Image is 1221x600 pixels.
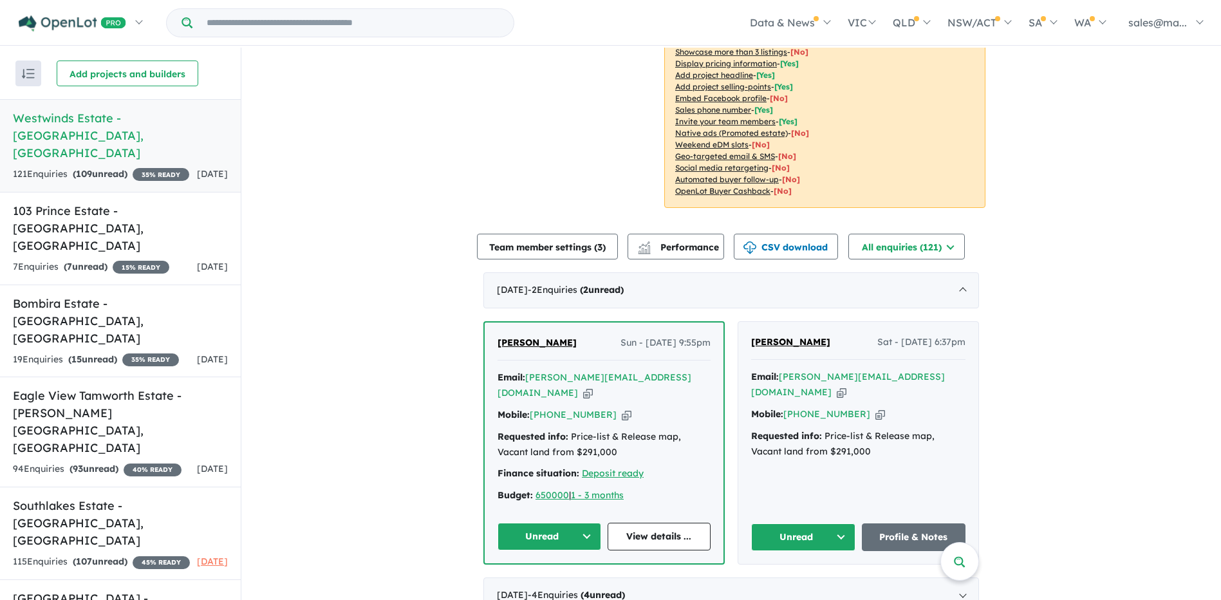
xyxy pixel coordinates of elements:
[638,245,651,254] img: bar-chart.svg
[22,69,35,79] img: sort.svg
[197,463,228,474] span: [DATE]
[675,82,771,91] u: Add project selling-points
[582,467,644,479] a: Deposit ready
[837,386,846,399] button: Copy
[751,335,830,350] a: [PERSON_NAME]
[756,70,775,80] span: [ Yes ]
[751,430,822,442] strong: Requested info:
[528,284,624,295] span: - 2 Enquir ies
[583,284,588,295] span: 2
[13,352,179,368] div: 19 Enquir ies
[675,59,777,68] u: Display pricing information
[675,174,779,184] u: Automated buyer follow-up
[498,431,568,442] strong: Requested info:
[13,259,169,275] div: 7 Enquir ies
[743,241,756,254] img: download icon
[862,523,966,551] a: Profile & Notes
[751,371,779,382] strong: Email:
[13,497,228,549] h5: Southlakes Estate - [GEOGRAPHIC_DATA] , [GEOGRAPHIC_DATA]
[76,168,92,180] span: 109
[675,70,753,80] u: Add project headline
[774,186,792,196] span: [No]
[571,489,624,501] a: 1 - 3 months
[483,272,979,308] div: [DATE]
[774,82,793,91] span: [ Yes ]
[675,186,770,196] u: OpenLot Buyer Cashback
[13,554,190,570] div: 115 Enquir ies
[124,464,182,476] span: 40 % READY
[734,234,838,259] button: CSV download
[71,353,82,365] span: 15
[13,167,189,182] div: 121 Enquir ies
[13,387,228,456] h5: Eagle View Tamworth Estate - [PERSON_NAME][GEOGRAPHIC_DATA] , [GEOGRAPHIC_DATA]
[76,556,92,567] span: 107
[498,488,711,503] div: |
[67,261,72,272] span: 7
[608,523,711,550] a: View details ...
[195,9,511,37] input: Try estate name, suburb, builder or developer
[530,409,617,420] a: [PHONE_NUMBER]
[675,140,749,149] u: Weekend eDM slots
[73,556,127,567] strong: ( unread)
[498,337,577,348] span: [PERSON_NAME]
[19,15,126,32] img: Openlot PRO Logo White
[877,335,965,350] span: Sat - [DATE] 6:37pm
[754,105,773,115] span: [ Yes ]
[675,47,787,57] u: Showcase more than 3 listings
[133,556,190,569] span: 45 % READY
[68,353,117,365] strong: ( unread)
[580,284,624,295] strong: ( unread)
[751,429,965,460] div: Price-list & Release map, Vacant land from $291,000
[675,117,776,126] u: Invite your team members
[772,163,790,173] span: [No]
[197,556,228,567] span: [DATE]
[498,409,530,420] strong: Mobile:
[628,234,724,259] button: Performance
[751,523,855,551] button: Unread
[675,93,767,103] u: Embed Facebook profile
[751,371,945,398] a: [PERSON_NAME][EMAIL_ADDRESS][DOMAIN_NAME]
[583,386,593,400] button: Copy
[73,168,127,180] strong: ( unread)
[197,353,228,365] span: [DATE]
[73,463,83,474] span: 93
[620,335,711,351] span: Sun - [DATE] 9:55pm
[70,463,118,474] strong: ( unread)
[498,429,711,460] div: Price-list & Release map, Vacant land from $291,000
[780,59,799,68] span: [ Yes ]
[122,353,179,366] span: 35 % READY
[622,408,631,422] button: Copy
[791,128,809,138] span: [No]
[638,241,650,248] img: line-chart.svg
[664,1,985,208] p: Your project is only comparing to other top-performing projects in your area: - - - - - - - - - -...
[675,128,788,138] u: Native ads (Promoted estate)
[13,295,228,347] h5: Bombira Estate - [GEOGRAPHIC_DATA] , [GEOGRAPHIC_DATA]
[597,241,602,253] span: 3
[1128,16,1187,29] span: sales@ma...
[13,462,182,477] div: 94 Enquir ies
[113,261,169,274] span: 15 % READY
[536,489,569,501] a: 650000
[640,241,719,253] span: Performance
[675,163,769,173] u: Social media retargeting
[64,261,107,272] strong: ( unread)
[675,151,775,161] u: Geo-targeted email & SMS
[770,93,788,103] span: [ No ]
[778,151,796,161] span: [No]
[498,467,579,479] strong: Finance situation:
[498,523,601,550] button: Unread
[783,408,870,420] a: [PHONE_NUMBER]
[498,335,577,351] a: [PERSON_NAME]
[13,109,228,162] h5: Westwinds Estate - [GEOGRAPHIC_DATA] , [GEOGRAPHIC_DATA]
[498,489,533,501] strong: Budget:
[790,47,808,57] span: [ No ]
[752,140,770,149] span: [No]
[498,371,525,383] strong: Email:
[779,117,797,126] span: [ Yes ]
[751,408,783,420] strong: Mobile:
[197,168,228,180] span: [DATE]
[782,174,800,184] span: [No]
